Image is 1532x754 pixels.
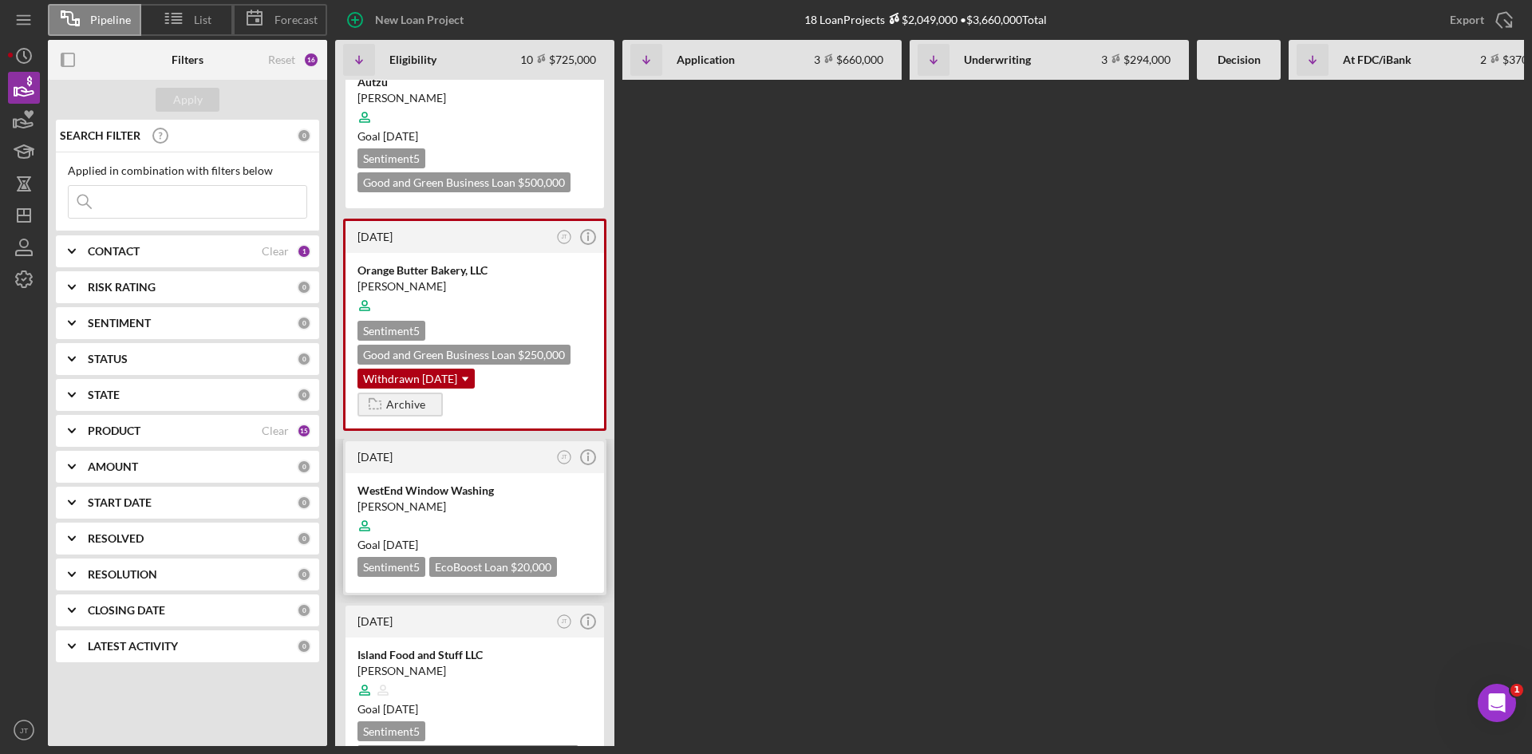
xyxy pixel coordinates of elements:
div: 15 [297,424,311,438]
b: STATE [88,389,120,401]
div: Withdrawn [DATE] [357,369,475,389]
div: 3 $294,000 [1101,53,1171,66]
b: SENTIMENT [88,317,151,330]
div: 10 $725,000 [520,53,596,66]
span: Forecast [274,14,318,26]
button: JT [554,447,575,468]
div: Sentiment 5 [357,321,425,341]
button: Export [1434,4,1524,36]
button: JT [554,611,575,633]
div: [PERSON_NAME] [357,499,592,515]
span: Goal [357,702,418,716]
b: Underwriting [964,53,1031,66]
b: PRODUCT [88,424,140,437]
span: List [194,14,211,26]
div: $2,049,000 [885,13,958,26]
div: [PERSON_NAME] [357,663,592,679]
time: 2025-08-04 19:46 [357,230,393,243]
div: 0 [297,460,311,474]
b: RISK RATING [88,281,156,294]
div: 3 $660,000 [814,53,883,66]
div: 0 [297,639,311,653]
div: 18 Loan Projects • $3,660,000 Total [804,13,1047,26]
b: SEARCH FILTER [60,129,140,142]
button: Archive [357,393,443,416]
span: Goal [357,538,418,551]
text: JT [561,234,567,239]
div: Applied in combination with filters below [68,164,307,177]
iframe: Intercom live chat [1478,684,1516,722]
div: Sentiment 5 [357,721,425,741]
b: RESOLVED [88,532,144,545]
button: Apply [156,88,219,112]
b: At FDC/iBank [1343,53,1412,66]
div: 0 [297,388,311,402]
div: 0 [297,352,311,366]
div: 0 [297,316,311,330]
div: Good and Green Business Loan $250,000 [357,345,571,365]
button: JT [554,227,575,248]
b: STATUS [88,353,128,365]
span: $500,000 [518,176,565,189]
a: [DATE]JTWestEnd Window Washing[PERSON_NAME]Goal [DATE]Sentiment5EcoBoost Loan $20,000 [343,439,606,595]
div: Export [1450,4,1484,36]
div: EcoBoost Loan [429,557,557,577]
div: 0 [297,603,311,618]
a: [DATE]JTOrange Butter Bakery, LLC[PERSON_NAME]Sentiment5Good and Green Business Loan $250,000With... [343,219,606,431]
div: Sentiment 5 [357,557,425,577]
b: LATEST ACTIVITY [88,640,178,653]
div: Good and Green Business Loan [357,172,571,192]
text: JT [561,454,567,460]
button: JT [8,714,40,746]
div: [PERSON_NAME] [357,278,592,294]
div: Sentiment 5 [357,148,425,168]
div: New Loan Project [375,4,464,36]
span: Pipeline [90,14,131,26]
span: $20,000 [511,560,551,574]
span: 1 [1510,684,1523,697]
div: 0 [297,128,311,143]
time: 09/27/2025 [383,129,418,143]
span: Goal [357,129,418,143]
time: 2025-06-16 23:21 [357,614,393,628]
div: 0 [297,495,311,510]
div: 16 [303,52,319,68]
button: New Loan Project [335,4,480,36]
div: Island Food and Stuff LLC [357,647,592,663]
div: Clear [262,245,289,258]
b: CONTACT [88,245,140,258]
b: CLOSING DATE [88,604,165,617]
a: [DATE]JTAutzu[PERSON_NAME]Goal [DATE]Sentiment5Good and Green Business Loan $500,000 [343,30,606,211]
time: 2025-08-01 17:16 [357,450,393,464]
b: Eligibility [389,53,436,66]
div: 0 [297,280,311,294]
time: 07/12/2025 [383,702,418,716]
div: 1 [297,244,311,259]
div: Archive [386,393,425,416]
time: 09/15/2025 [383,538,418,551]
div: Autzu [357,74,592,90]
b: Filters [172,53,203,66]
div: Reset [268,53,295,66]
div: Orange Butter Bakery, LLC [357,263,592,278]
b: START DATE [88,496,152,509]
div: 0 [297,567,311,582]
b: Decision [1218,53,1261,66]
b: Application [677,53,735,66]
div: [PERSON_NAME] [357,90,592,106]
text: JT [20,726,29,735]
div: Apply [173,88,203,112]
text: JT [561,618,567,624]
b: RESOLUTION [88,568,157,581]
div: WestEnd Window Washing [357,483,592,499]
div: Clear [262,424,289,437]
div: 0 [297,531,311,546]
b: AMOUNT [88,460,138,473]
